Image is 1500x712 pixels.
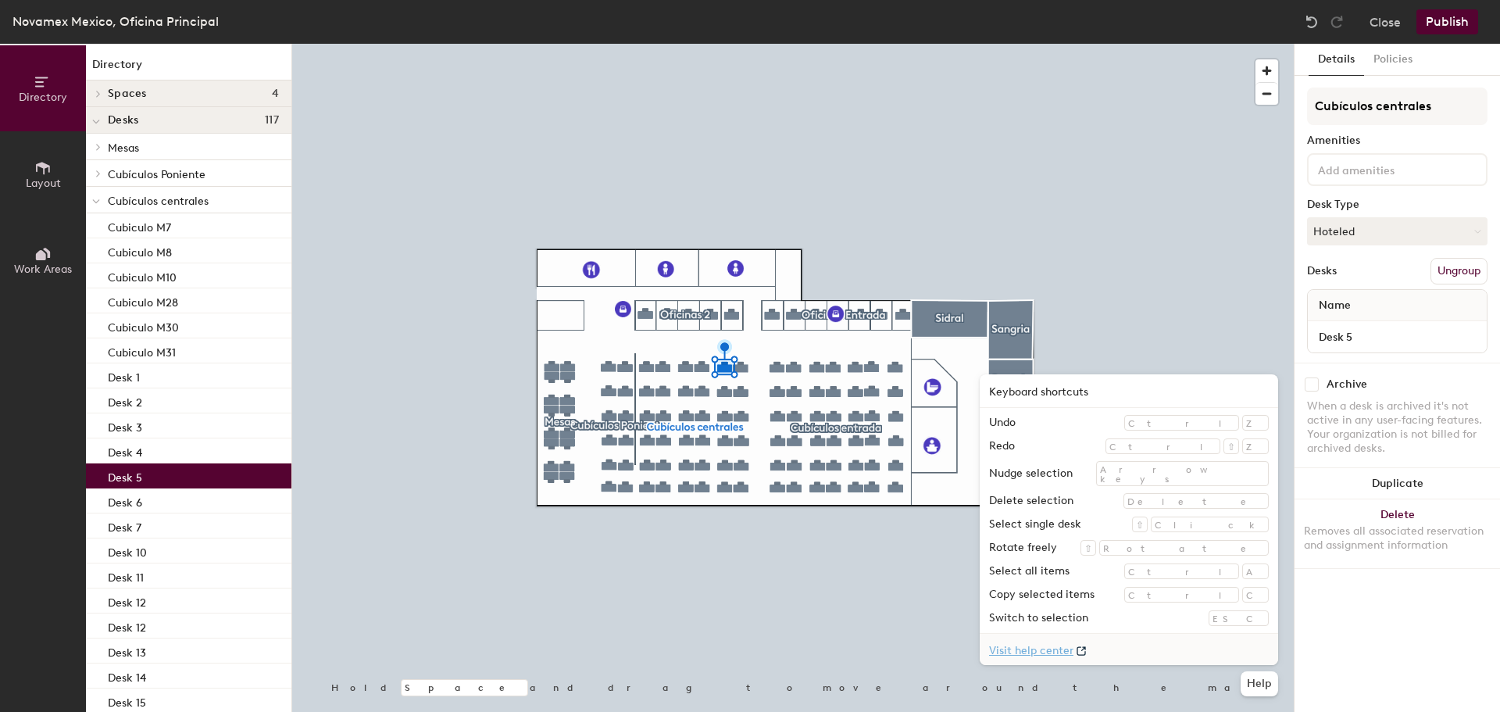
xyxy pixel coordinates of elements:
[265,114,279,127] span: 117
[108,216,171,234] p: Cubiculo M7
[1080,540,1096,556] div: ⇧
[1416,9,1478,34] button: Publish
[1304,14,1320,30] img: Undo
[1327,378,1367,391] div: Archive
[989,492,1073,510] div: Delete selection
[108,592,146,610] p: Desk 12
[1370,9,1401,34] button: Close
[108,417,142,435] p: Desk 3
[1242,564,1269,579] div: A
[108,517,141,535] p: Desk 7
[108,692,146,710] p: Desk 15
[108,88,147,100] span: Spaces
[108,267,177,284] p: Cubiculo M10
[1307,199,1487,211] div: Desk Type
[108,168,205,181] span: Cubículos Poniente
[1430,258,1487,284] button: Ungroup
[108,141,139,155] span: Mesas
[989,384,1088,401] h2: Keyboard shortcuts
[108,317,179,335] p: Cubiculo M30
[108,114,138,127] span: Desks
[989,465,1073,482] div: Nudge selection
[1242,587,1269,603] div: C
[1307,399,1487,456] div: When a desk is archived it's not active in any user-facing features. Your organization is not bil...
[1124,415,1239,431] div: Ctrl
[1124,587,1239,603] div: Ctrl
[1315,159,1455,178] input: Add amenities
[1307,134,1487,147] div: Amenities
[108,642,146,660] p: Desk 13
[1241,671,1278,696] button: Help
[1309,44,1364,76] button: Details
[1124,564,1239,579] div: Ctrl
[1096,461,1269,486] div: Arrow keys
[1304,524,1491,553] div: Removes all associated reservation and assignment information
[26,177,61,190] span: Layout
[108,542,147,560] p: Desk 10
[14,263,72,276] span: Work Areas
[1105,438,1220,454] div: Ctrl
[1242,438,1269,454] div: Z
[1099,540,1269,556] div: Rotate
[108,195,209,208] span: Cubículos centrales
[108,392,142,410] p: Desk 2
[1329,14,1345,30] img: Redo
[108,467,142,485] p: Desk 5
[989,414,1016,431] div: Undo
[1242,415,1269,431] div: Z
[86,56,291,81] h1: Directory
[989,586,1095,603] div: Copy selected items
[108,567,144,585] p: Desk 11
[1311,326,1484,348] input: Unnamed desk
[1123,493,1269,509] div: Delete
[1151,517,1269,532] div: Click
[108,617,146,635] p: Desk 12
[989,610,1088,627] div: Switch to selection
[108,667,146,685] p: Desk 14
[108,342,176,360] p: Cubiculo M31
[12,12,219,31] div: Novamex Mexico, Oficina Principal
[980,634,1278,665] a: Visit help center
[1295,468,1500,499] button: Duplicate
[108,292,178,309] p: Cubiculo M28
[1364,44,1422,76] button: Policies
[19,91,67,104] span: Directory
[989,516,1081,533] div: Select single desk
[1295,499,1500,568] button: DeleteRemoves all associated reservation and assignment information
[1209,610,1269,626] div: ESC
[1132,517,1148,532] div: ⇧
[272,88,279,100] span: 4
[989,438,1015,455] div: Redo
[108,442,142,460] p: Desk 4
[989,563,1070,580] div: Select all items
[989,539,1057,556] div: Rotate freely
[1307,217,1487,245] button: Hoteled
[1223,438,1239,454] div: ⇧
[1307,265,1337,277] div: Desks
[108,242,172,259] p: Cubiculo M8
[108,492,142,510] p: Desk 6
[1311,292,1359,320] span: Name
[108,367,140,385] p: Desk 1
